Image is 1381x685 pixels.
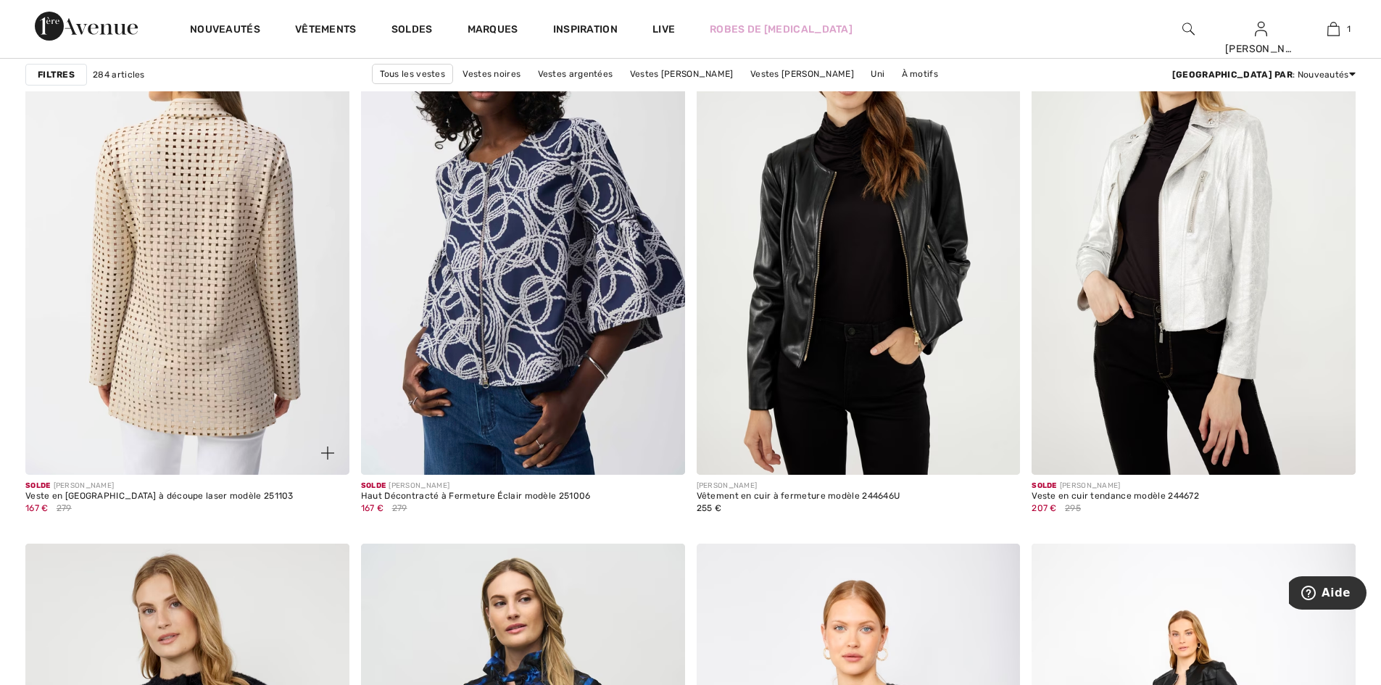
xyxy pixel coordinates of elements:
a: Vestes argentées [531,65,621,83]
a: Vestes [PERSON_NAME] [623,65,741,83]
a: Soldes [391,23,433,38]
span: 1 [1347,22,1351,36]
div: [PERSON_NAME] [361,481,591,491]
img: recherche [1182,20,1195,38]
span: Inspiration [553,23,618,38]
a: Tous les vestes [372,64,454,84]
span: 284 articles [93,68,145,81]
div: [PERSON_NAME] [25,481,294,491]
a: Vestes noires [455,65,528,83]
div: Veste en [GEOGRAPHIC_DATA] à découpe laser modèle 251103 [25,491,294,502]
img: 1ère Avenue [35,12,138,41]
span: 255 € [697,503,722,513]
strong: Filtres [38,68,75,81]
span: 295 [1065,502,1081,515]
a: À motifs [895,65,945,83]
a: Vêtements [295,23,357,38]
a: Se connecter [1255,22,1267,36]
iframe: Ouvre un widget dans lequel vous pouvez trouver plus d’informations [1289,576,1367,613]
span: 167 € [361,503,384,513]
img: plus_v2.svg [321,447,334,460]
a: Nouveautés [190,23,260,38]
div: : Nouveautés [1172,68,1356,81]
span: Solde [1032,481,1057,490]
img: Mes infos [1255,20,1267,38]
a: Live [652,22,675,37]
div: [PERSON_NAME] [697,481,900,491]
span: Solde [25,481,51,490]
a: Marques [468,23,518,38]
span: 279 [57,502,72,515]
div: [PERSON_NAME] [1032,481,1199,491]
strong: [GEOGRAPHIC_DATA] par [1172,70,1293,80]
a: Robes de [MEDICAL_DATA] [710,22,853,37]
div: Vêtement en cuir à fermeture modèle 244646U [697,491,900,502]
a: Vestes [PERSON_NAME] [743,65,861,83]
span: 167 € [25,503,49,513]
span: 279 [392,502,407,515]
div: Haut Décontracté à Fermeture Éclair modèle 251006 [361,491,591,502]
a: Uni [863,65,892,83]
span: Solde [361,481,386,490]
div: [PERSON_NAME] [1225,41,1296,57]
span: 207 € [1032,503,1057,513]
img: Mon panier [1327,20,1340,38]
div: Veste en cuir tendance modèle 244672 [1032,491,1199,502]
a: 1 [1298,20,1369,38]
